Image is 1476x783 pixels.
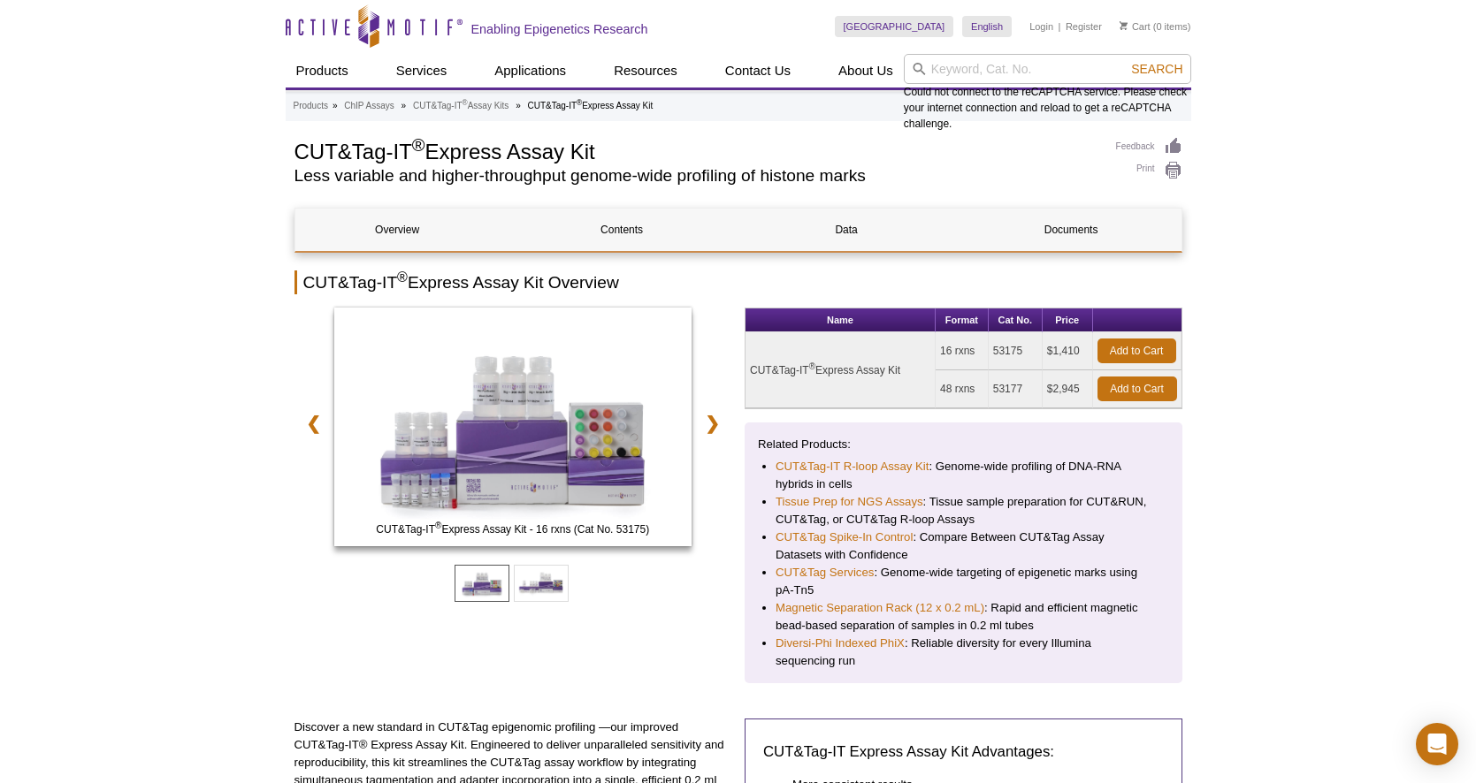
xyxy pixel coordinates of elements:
a: Magnetic Separation Rack (12 x 0.2 mL) [776,599,984,617]
sup: ® [397,270,408,285]
div: Could not connect to the reCAPTCHA service. Please check your internet connection and reload to g... [904,54,1191,132]
button: Search [1126,61,1188,77]
a: Products [294,98,328,114]
a: About Us [828,54,904,87]
img: CUT&Tag-IT Express Assay Kit - 16 rxns [334,308,692,546]
sup: ® [577,98,582,107]
th: Name [746,308,936,332]
h1: CUT&Tag-IT Express Assay Kit [294,137,1098,163]
a: CUT&Tag-IT R-loop Assay Kit [776,458,929,475]
h3: CUT&Tag-IT Express Assay Kit Advantages: [763,741,1164,763]
a: Add to Cart [1097,338,1176,363]
p: Related Products: [758,436,1169,453]
li: : Rapid and efficient magnetic bead-based separation of samples in 0.2 ml tubes [776,599,1151,635]
li: : Genome-wide targeting of epigenetic marks using pA-Tn5 [776,564,1151,599]
th: Cat No. [989,308,1043,332]
sup: ® [809,361,815,371]
a: Tissue Prep for NGS Assays [776,493,923,511]
a: Register [1066,20,1102,33]
a: English [962,16,1012,37]
td: 16 rxns [936,332,989,370]
span: CUT&Tag-IT Express Assay Kit - 16 rxns (Cat No. 53175) [338,521,688,538]
a: ❯ [693,403,731,444]
td: CUT&Tag-IT Express Assay Kit [746,332,936,408]
input: Keyword, Cat. No. [904,54,1191,84]
td: $2,945 [1043,370,1093,408]
td: 53175 [989,332,1043,370]
li: : Tissue sample preparation for CUT&RUN, CUT&Tag, or CUT&Tag R-loop Assays [776,493,1151,528]
img: Your Cart [1120,21,1128,30]
div: Open Intercom Messenger [1416,723,1458,765]
h2: CUT&Tag-IT Express Assay Kit Overview [294,270,1182,294]
td: 53177 [989,370,1043,408]
a: CUT&Tag-IT Express Assay Kit - 16 rxns [334,308,692,551]
a: Diversi-Phi Indexed PhiX [776,635,905,652]
li: (0 items) [1120,16,1191,37]
li: : Compare Between CUT&Tag Assay Datasets with Confidence [776,528,1151,564]
a: Services [386,54,458,87]
h2: Less variable and higher-throughput genome-wide profiling of histone marks [294,168,1098,184]
sup: ® [463,98,468,107]
td: 48 rxns [936,370,989,408]
a: Print [1116,161,1182,180]
a: Contents [520,209,724,251]
h2: Enabling Epigenetics Research [471,21,648,37]
a: Products [286,54,359,87]
td: $1,410 [1043,332,1093,370]
a: ChIP Assays [344,98,394,114]
a: Cart [1120,20,1151,33]
li: CUT&Tag-IT Express Assay Kit [527,101,653,110]
li: » [402,101,407,110]
th: Format [936,308,989,332]
sup: ® [435,521,441,530]
th: Price [1043,308,1093,332]
a: Overview [295,209,500,251]
a: CUT&Tag Services [776,564,874,582]
sup: ® [412,135,425,155]
a: Resources [603,54,688,87]
a: Login [1029,20,1053,33]
a: Add to Cart [1097,376,1177,401]
a: ❮ [294,403,333,444]
a: Feedback [1116,137,1182,156]
li: | [1059,16,1061,37]
a: CUT&Tag-IT®Assay Kits [413,98,509,114]
li: » [333,101,338,110]
a: CUT&Tag Spike-In Control [776,528,913,546]
span: Search [1131,62,1182,76]
a: Documents [969,209,1174,251]
a: Applications [484,54,577,87]
li: : Reliable diversity for every Illumina sequencing run [776,635,1151,670]
li: : Genome-wide profiling of DNA-RNA hybrids in cells [776,458,1151,493]
a: Data [745,209,949,251]
a: Contact Us [715,54,801,87]
a: [GEOGRAPHIC_DATA] [835,16,954,37]
li: » [516,101,521,110]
